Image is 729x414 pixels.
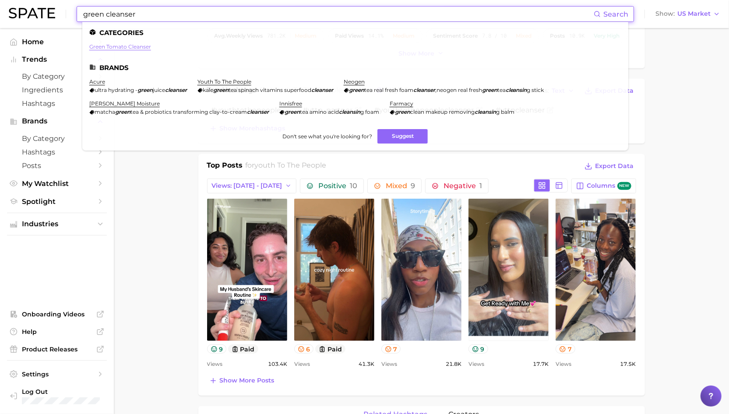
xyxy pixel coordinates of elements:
button: ShowUS Market [653,8,722,20]
span: 103.4k [268,359,287,369]
a: acure [89,78,105,85]
em: cleanser [165,87,187,93]
input: Search here for a brand, industry, or ingredient [82,7,594,21]
span: Hashtags [22,148,92,156]
span: g balm [496,109,514,115]
span: Views [556,359,571,369]
em: cleansin [475,109,496,115]
span: 9 [411,182,415,190]
span: Positive [318,182,357,189]
button: Columnsnew [571,179,636,193]
em: cleanser [311,87,333,93]
span: Help [22,328,92,336]
span: juice [153,87,165,93]
a: by Category [7,70,107,83]
em: green [285,109,300,115]
span: by Category [22,72,92,81]
em: green [482,87,497,93]
span: Ingredients [22,86,92,94]
span: g foam [360,109,379,115]
em: cleanser [247,109,269,115]
a: Hashtags [7,97,107,110]
a: innisfree [279,100,302,107]
a: My Watchlist [7,177,107,190]
span: Onboarding Videos [22,310,92,318]
span: 17.5k [620,359,636,369]
em: green [115,109,130,115]
button: 7 [556,344,575,354]
span: Home [22,38,92,46]
img: SPATE [9,8,55,18]
span: Columns [587,182,631,190]
span: Show more posts [220,377,275,384]
span: 17.7k [533,359,549,369]
em: green [395,109,410,115]
a: neogen [344,78,365,85]
a: Posts [7,159,107,172]
span: tea & probiotics transforming clay-to-cream [130,109,247,115]
span: Don't see what you're looking for? [282,133,372,140]
a: [PERSON_NAME] moisture [89,100,160,107]
span: Industries [22,220,92,228]
a: Log out. Currently logged in with e-mail leon@palladiobeauty.com. [7,385,107,407]
span: matcha [95,109,115,115]
h1: Top Posts [207,160,243,173]
span: Views [468,359,484,369]
a: Help [7,325,107,338]
span: tea amino acid [300,109,339,115]
h2: for [245,160,326,173]
span: US Market [677,11,711,16]
span: 21.8k [446,359,461,369]
span: Product Releases [22,345,92,353]
button: Export Data [582,160,636,172]
span: Hashtags [22,99,92,108]
span: 41.3k [359,359,374,369]
button: Views: [DATE] - [DATE] [207,179,297,193]
a: Hashtags [7,145,107,159]
span: Negative [444,182,482,189]
span: Log Out [22,388,100,396]
div: , [344,87,544,93]
span: Views: [DATE] - [DATE] [212,182,282,189]
button: paid [228,344,258,354]
em: cleansin [339,109,360,115]
span: Posts [22,161,92,170]
span: Search [603,10,628,18]
button: Trends [7,53,107,66]
a: Product Releases [7,343,107,356]
span: tea spinach vitamins superfood [229,87,311,93]
span: kale [203,87,213,93]
span: Settings [22,370,92,378]
span: Trends [22,56,92,63]
span: Spotlight [22,197,92,206]
button: Brands [7,115,107,128]
button: 9 [468,344,488,354]
span: g stick [527,87,544,93]
li: Categories [89,29,621,36]
a: Onboarding Videos [7,308,107,321]
span: Views [381,359,397,369]
button: 7 [381,344,401,354]
span: by Category [22,134,92,143]
span: ultra hydrating - [95,87,137,93]
button: Show more posts [207,375,277,387]
a: youth to the people [197,78,251,85]
button: paid [315,344,345,354]
button: Industries [7,218,107,231]
span: Views [207,359,223,369]
em: green [137,87,153,93]
a: Ingredients [7,83,107,97]
span: Brands [22,117,92,125]
span: Show [655,11,675,16]
span: youth to the people [254,161,326,169]
span: new [617,182,631,190]
span: tea real fresh foam [364,87,413,93]
button: 9 [207,344,227,354]
em: green [213,87,229,93]
a: Settings [7,368,107,381]
span: neogen real fresh [437,87,482,93]
span: My Watchlist [22,179,92,188]
a: green tomato cleanser [89,43,151,50]
span: 1 [479,182,482,190]
button: Suggest [377,129,428,144]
